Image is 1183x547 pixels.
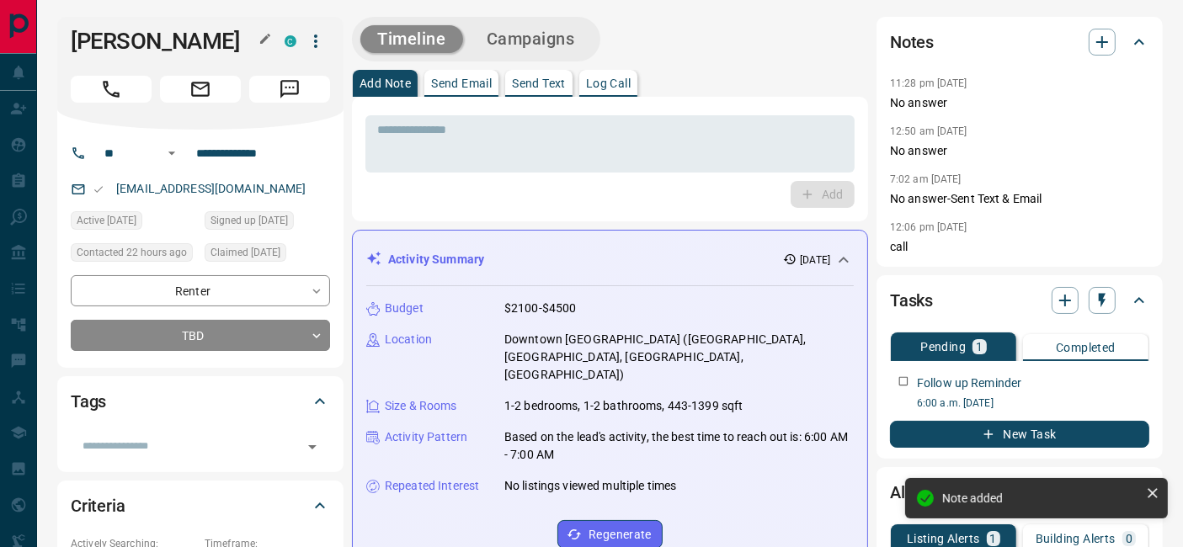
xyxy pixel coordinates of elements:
p: Activity Summary [388,251,484,268]
button: Campaigns [470,25,592,53]
h2: Tasks [890,287,933,314]
span: Message [249,76,330,103]
svg: Email Valid [93,183,104,195]
span: Contacted 22 hours ago [77,244,187,261]
p: call [890,238,1149,256]
p: Pending [920,341,966,353]
h2: Alerts [890,479,934,506]
span: Call [71,76,152,103]
p: 1-2 bedrooms, 1-2 bathrooms, 443-1399 sqft [504,397,743,415]
p: 11:28 pm [DATE] [890,77,967,89]
p: Building Alerts [1036,533,1116,544]
p: 1 [976,341,983,353]
p: Add Note [360,77,411,89]
button: Open [162,143,182,163]
div: Note added [942,491,1139,505]
button: New Task [890,421,1149,448]
div: Criteria [71,486,330,526]
p: Send Email [431,77,492,89]
p: Repeated Interest [385,477,479,495]
p: Downtown [GEOGRAPHIC_DATA] ([GEOGRAPHIC_DATA], [GEOGRAPHIC_DATA], [GEOGRAPHIC_DATA], [GEOGRAPHIC_... [504,331,854,384]
div: Wed Oct 15 2025 [71,243,196,267]
h2: Tags [71,388,106,415]
div: Notes [890,22,1149,62]
span: Claimed [DATE] [210,244,280,261]
p: 12:06 pm [DATE] [890,221,967,233]
p: 0 [1126,533,1132,544]
div: Tags [71,381,330,422]
p: 7:02 am [DATE] [890,173,962,185]
p: 12:50 am [DATE] [890,125,967,137]
div: Alerts [890,472,1149,512]
p: Log Call [586,77,631,89]
p: 6:00 a.m. [DATE] [917,396,1149,411]
p: Location [385,331,432,348]
div: Tasks [890,280,1149,321]
div: TBD [71,320,330,351]
p: 1 [990,533,997,544]
button: Timeline [360,25,463,53]
div: Renter [71,275,330,306]
p: No answer [890,94,1149,112]
div: Mon Oct 13 2025 [71,211,196,235]
a: [EMAIL_ADDRESS][DOMAIN_NAME] [116,182,306,195]
span: Email [160,76,241,103]
button: Open [301,435,324,459]
p: $2100-$4500 [504,300,576,317]
p: No listings viewed multiple times [504,477,676,495]
h2: Notes [890,29,934,56]
p: Follow up Reminder [917,374,1021,392]
p: No answer-Sent Text & Email [890,190,1149,208]
p: Completed [1056,342,1116,353]
h1: [PERSON_NAME] [71,28,259,55]
div: Activity Summary[DATE] [366,244,854,275]
span: Active [DATE] [77,212,136,229]
p: Based on the lead's activity, the best time to reach out is: 6:00 AM - 7:00 AM [504,428,854,464]
p: Send Text [512,77,566,89]
div: Mon Oct 13 2025 [205,243,330,267]
span: Signed up [DATE] [210,212,288,229]
p: Size & Rooms [385,397,457,415]
p: Budget [385,300,424,317]
div: Wed Oct 23 2024 [205,211,330,235]
div: condos.ca [285,35,296,47]
h2: Criteria [71,492,125,519]
p: Listing Alerts [907,533,980,544]
p: [DATE] [800,252,830,268]
p: No answer [890,142,1149,160]
p: Activity Pattern [385,428,467,446]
